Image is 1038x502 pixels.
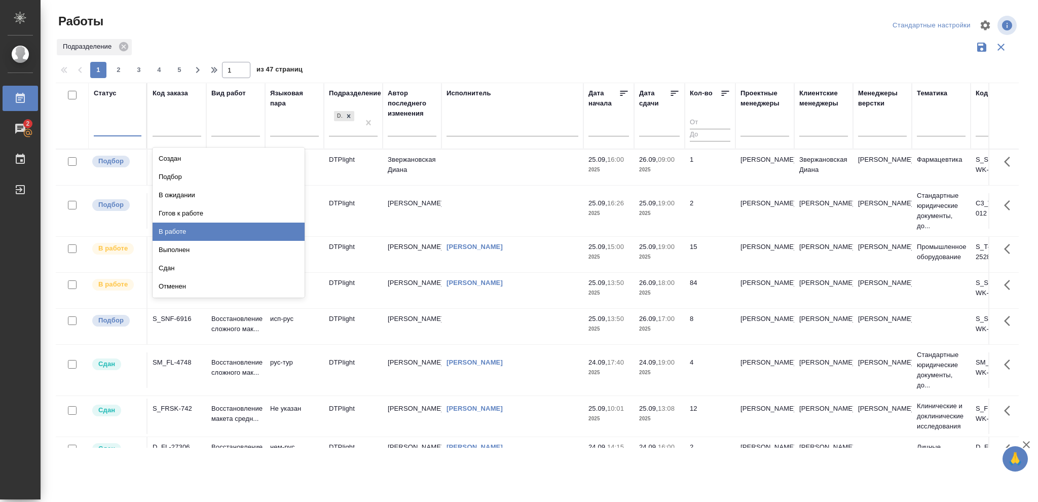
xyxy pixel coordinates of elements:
td: DTPlight [324,399,383,434]
button: Сбросить фильтры [991,38,1011,57]
button: Здесь прячутся важные кнопки [998,193,1022,218]
span: 🙏 [1007,448,1024,470]
p: 26.09, [639,315,658,322]
button: Здесь прячутся важные кнопки [998,237,1022,261]
div: В ожидании [153,186,305,204]
p: 2025 [588,414,629,424]
p: В работе [98,279,128,290]
div: Отменен [153,277,305,296]
p: 2025 [588,252,629,262]
div: В работе [153,223,305,241]
p: [PERSON_NAME] [858,198,907,208]
td: [PERSON_NAME] [735,399,794,434]
button: Здесь прячутся важные кнопки [998,437,1022,461]
input: До [690,129,730,141]
p: 2025 [639,252,680,262]
p: 14:15 [607,443,624,451]
a: [PERSON_NAME] [447,279,503,286]
p: 13:50 [607,315,624,322]
td: [PERSON_NAME] [383,309,441,344]
p: Подбор [98,156,124,166]
div: Клиентские менеджеры [799,88,848,109]
td: [PERSON_NAME] [735,352,794,388]
p: 10:01 [607,405,624,412]
p: 24.09, [588,443,607,451]
p: 19:00 [658,358,675,366]
p: 25.09, [588,199,607,207]
p: Сдан [98,444,115,454]
button: Здесь прячутся важные кнопки [998,150,1022,174]
p: Фармацевтика [917,155,966,165]
p: 2025 [639,324,680,334]
td: S_SNF-6916-WK-008 [971,309,1029,344]
p: 24.09, [639,358,658,366]
div: Выполнен [153,241,305,259]
p: 26.09, [639,156,658,163]
td: 1 [685,150,735,185]
div: SM_FL-4748 [153,357,201,368]
div: Автор последнего изменения [388,88,436,119]
button: 🙏 [1003,446,1028,472]
div: S_SNF-6916 [153,314,201,324]
div: Менеджер проверил работу исполнителя, передает ее на следующий этап [91,404,141,417]
p: 25.09, [639,243,658,250]
span: Посмотреть информацию [997,16,1019,35]
p: Подбор [98,200,124,210]
div: Готов к работе [153,204,305,223]
div: Исполнитель выполняет работу [91,242,141,256]
div: Менеджер проверил работу исполнителя, передает ее на следующий этап [91,442,141,456]
td: [PERSON_NAME] [735,237,794,272]
span: 5 [171,65,188,75]
div: Кол-во [690,88,713,98]
p: 17:00 [658,315,675,322]
p: 16:26 [607,199,624,207]
td: [PERSON_NAME] [794,437,853,473]
button: Здесь прячутся важные кнопки [998,352,1022,377]
p: Стандартные юридические документы, до... [917,191,966,231]
p: [PERSON_NAME] [858,242,907,252]
td: DTPlight [324,237,383,272]
button: 5 [171,62,188,78]
div: split button [890,18,973,33]
div: Статус [94,88,117,98]
div: Тематика [917,88,947,98]
div: Языковая пара [270,88,319,109]
td: D_FL-27306-WK-008 [971,437,1029,473]
td: DTPlight [324,352,383,388]
td: исп-рус [265,309,324,344]
td: [PERSON_NAME] [794,273,853,308]
span: Работы [56,13,103,29]
div: Проектные менеджеры [740,88,789,109]
p: 25.09, [588,279,607,286]
p: 2025 [639,414,680,424]
td: [PERSON_NAME] [383,237,441,272]
p: 2025 [588,165,629,175]
p: 13:08 [658,405,675,412]
span: 2 [20,119,35,129]
p: 2025 [588,368,629,378]
p: 25.09, [588,156,607,163]
p: 24.09, [639,443,658,451]
td: 8 [685,309,735,344]
p: 2025 [588,288,629,298]
td: S_T-OP-C-25283-WK-008 [971,237,1029,272]
p: 16:00 [658,443,675,451]
p: [PERSON_NAME] [858,404,907,414]
p: 19:00 [658,243,675,250]
p: 19:00 [658,199,675,207]
p: 25.09, [639,199,658,207]
td: C3_WS-89-WK-012 [971,193,1029,229]
p: 18:00 [658,279,675,286]
td: DTPlight [324,150,383,185]
a: [PERSON_NAME] [447,243,503,250]
p: 16:00 [607,156,624,163]
td: [PERSON_NAME] [735,309,794,344]
td: Не указан [265,399,324,434]
td: [PERSON_NAME] [383,437,441,473]
td: S_SNF-6916-WK-011 [971,273,1029,308]
div: DTPlight [334,111,343,122]
td: [PERSON_NAME] [735,193,794,229]
p: 2025 [639,165,680,175]
span: из 47 страниц [256,63,303,78]
p: [PERSON_NAME] [858,278,907,288]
